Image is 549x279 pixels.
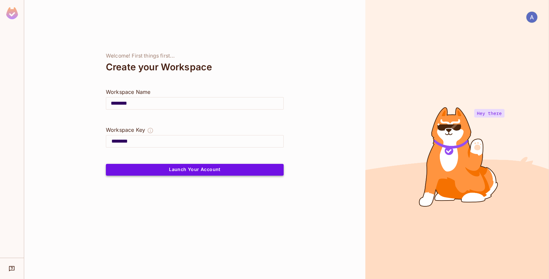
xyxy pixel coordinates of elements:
div: Help & Updates [5,262,19,275]
div: Workspace Name [106,88,284,96]
button: The Workspace Key is unique, and serves as the identifier of your workspace. [147,126,154,135]
div: Welcome! First things first... [106,53,284,59]
div: Create your Workspace [106,59,284,75]
img: Asif M [526,12,537,23]
button: Launch Your Account [106,164,284,176]
img: SReyMgAAAABJRU5ErkJggg== [6,7,18,19]
div: Workspace Key [106,126,145,134]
